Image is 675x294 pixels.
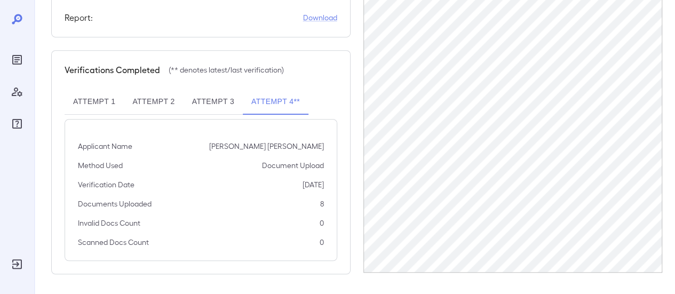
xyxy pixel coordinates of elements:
[78,198,152,209] p: Documents Uploaded
[78,237,149,248] p: Scanned Docs Count
[78,218,140,228] p: Invalid Docs Count
[9,83,26,100] div: Manage Users
[320,198,324,209] p: 8
[243,89,308,115] button: Attempt 4**
[78,141,132,152] p: Applicant Name
[78,160,123,171] p: Method Used
[124,89,183,115] button: Attempt 2
[9,51,26,68] div: Reports
[320,237,324,248] p: 0
[320,218,324,228] p: 0
[169,65,284,75] p: (** denotes latest/last verification)
[303,179,324,190] p: [DATE]
[65,11,93,24] h5: Report:
[9,256,26,273] div: Log Out
[209,141,324,152] p: [PERSON_NAME] [PERSON_NAME]
[262,160,324,171] p: Document Upload
[303,12,337,23] a: Download
[184,89,243,115] button: Attempt 3
[9,115,26,132] div: FAQ
[65,89,124,115] button: Attempt 1
[78,179,134,190] p: Verification Date
[65,63,160,76] h5: Verifications Completed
